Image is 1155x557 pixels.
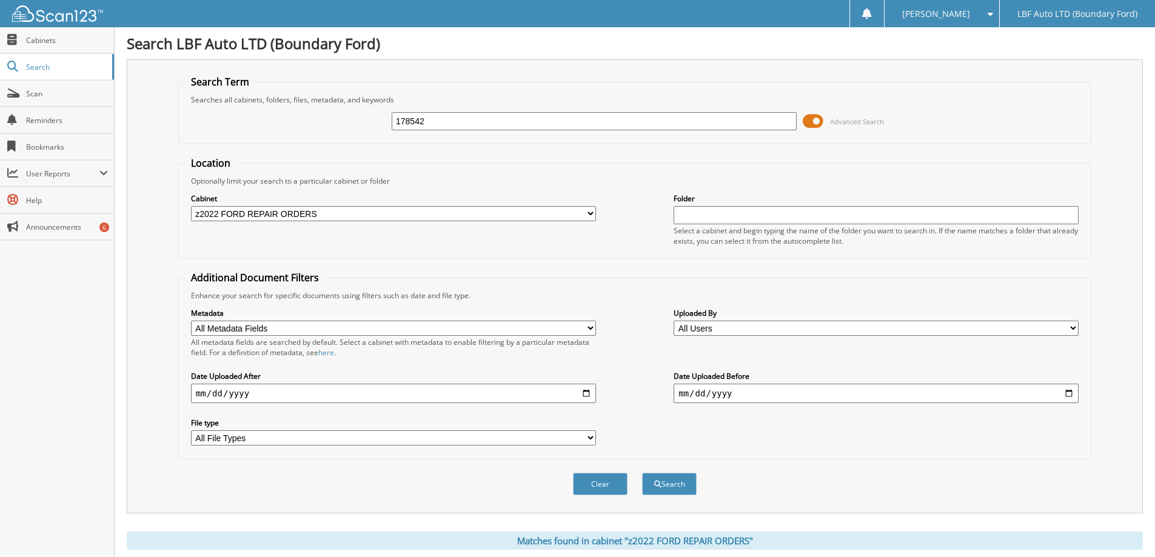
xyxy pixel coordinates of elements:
h1: Search LBF Auto LTD (Boundary Ford) [127,33,1143,53]
img: scan123-logo-white.svg [12,5,103,22]
div: Matches found in cabinet "z2022 FORD REPAIR ORDERS" [127,532,1143,550]
input: start [191,384,596,403]
span: Reminders [26,115,108,125]
label: Metadata [191,308,596,318]
span: Scan [26,88,108,99]
label: Uploaded By [674,308,1079,318]
span: [PERSON_NAME] [902,10,970,18]
span: Cabinets [26,35,108,45]
label: File type [191,418,596,428]
div: All metadata fields are searched by default. Select a cabinet with metadata to enable filtering b... [191,337,596,358]
input: end [674,384,1079,403]
span: Advanced Search [830,117,884,126]
span: Announcements [26,222,108,232]
span: Search [26,62,106,72]
div: Select a cabinet and begin typing the name of the folder you want to search in. If the name match... [674,225,1079,246]
span: LBF Auto LTD (Boundary Ford) [1017,10,1137,18]
div: 6 [99,222,109,232]
button: Clear [573,473,628,495]
label: Date Uploaded After [191,371,596,381]
a: here [318,347,334,358]
span: Help [26,195,108,205]
label: Date Uploaded Before [674,371,1079,381]
button: Search [642,473,697,495]
legend: Search Term [185,75,255,88]
div: Searches all cabinets, folders, files, metadata, and keywords [185,95,1085,105]
label: Folder [674,193,1079,204]
div: Enhance your search for specific documents using filters such as date and file type. [185,290,1085,301]
div: Optionally limit your search to a particular cabinet or folder [185,176,1085,186]
legend: Additional Document Filters [185,271,325,284]
span: Bookmarks [26,142,108,152]
label: Cabinet [191,193,596,204]
span: User Reports [26,168,99,179]
legend: Location [185,156,236,170]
